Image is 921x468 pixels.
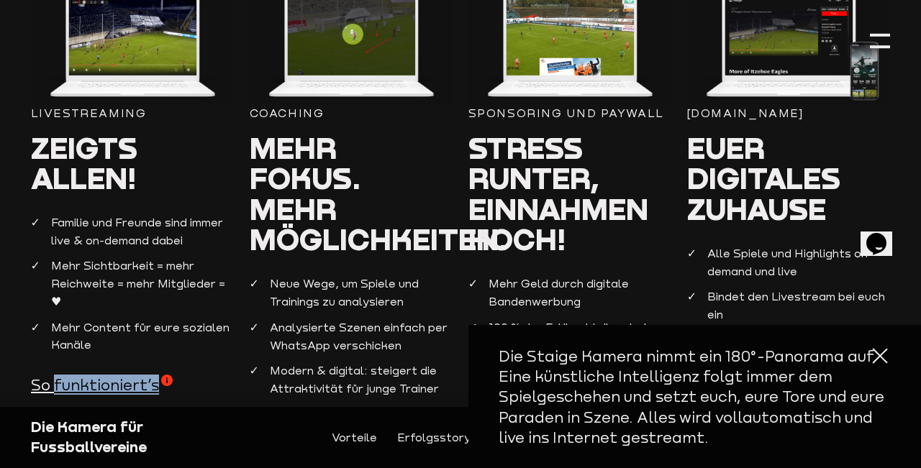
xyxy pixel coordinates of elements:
[861,213,907,256] iframe: chat widget
[468,275,672,311] li: Mehr Geld durch digitale Bandenwerbung
[687,288,891,324] li: Bindet den Livestream bei euch ein
[250,129,507,257] span: Mehr Fokus. Mehr Möglichkeiten.
[468,318,672,354] li: 100 % der Erlöse bleiben bei euch!
[31,129,137,196] span: Zeigts allen!
[332,428,377,446] a: Vorteile
[468,104,672,122] div: Sponsoring und paywall
[31,104,235,122] div: Livestreaming
[468,129,648,257] span: Stress runter, Einnahmen hoch!
[687,129,840,226] span: Euer digitales Zuhause
[687,104,891,122] div: [DOMAIN_NAME]
[31,214,235,249] li: Familie und Freunde sind immer live & on-demand dabei
[31,417,235,458] div: Die Kamera für Fussballvereine
[31,318,235,354] li: Mehr Content für eure sozialen Kanäle
[687,244,891,280] li: Alle Spiele und Highlights on-demand und live
[31,257,235,311] li: Mehr Sichtbarkeit = mehr Reichweite = mehr Mitglieder = ♥
[250,104,453,122] div: Coaching
[250,362,453,398] li: Modern & digital: steigert die Attraktivität für junge Trainer
[250,318,453,354] li: Analysierte Szenen einfach per WhatsApp verschicken
[499,346,890,448] p: Die Staige Kamera nimmt ein 180°-Panorama auf. Eine künstliche Intelligenz folgt immer dem Spielg...
[31,375,173,395] span: So funktioniert’s
[250,275,453,311] li: Neue Wege, um Spiele und Trainings zu analysieren
[397,428,477,446] a: Erfolgsstorys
